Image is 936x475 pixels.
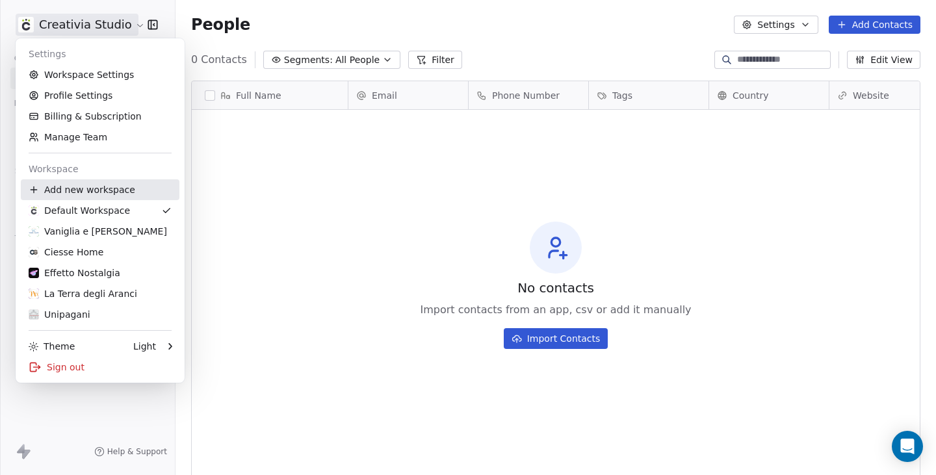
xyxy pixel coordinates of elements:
[29,204,130,217] div: Default Workspace
[29,268,39,278] img: 470029957_880120337612740_1285798107253821482_n.jpg
[29,289,39,299] img: 351325938_518661927012019_7138102077346707588_n.png
[133,340,156,353] div: Light
[29,246,103,259] div: Ciesse Home
[29,309,39,320] img: logo%20unipagani.png
[29,205,39,216] img: 387209073_1086514742506575_8808743409637991162_n%20(1).jpg
[29,287,137,300] div: La Terra degli Aranci
[29,308,90,321] div: Unipagani
[29,225,167,238] div: Vaniglia e [PERSON_NAME]
[21,85,179,106] a: Profile Settings
[21,357,179,378] div: Sign out
[21,106,179,127] a: Billing & Subscription
[29,247,39,257] img: 391627526_642008681451298_2136090025570598449_n%20(2).jpg
[21,44,179,64] div: Settings
[29,340,75,353] div: Theme
[21,127,179,148] a: Manage Team
[29,226,39,237] img: 218609224_10161524239648298_8115251942035859566_n.jpg
[29,266,120,279] div: Effetto Nostalgia
[21,64,179,85] a: Workspace Settings
[21,179,179,200] div: Add new workspace
[21,159,179,179] div: Workspace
